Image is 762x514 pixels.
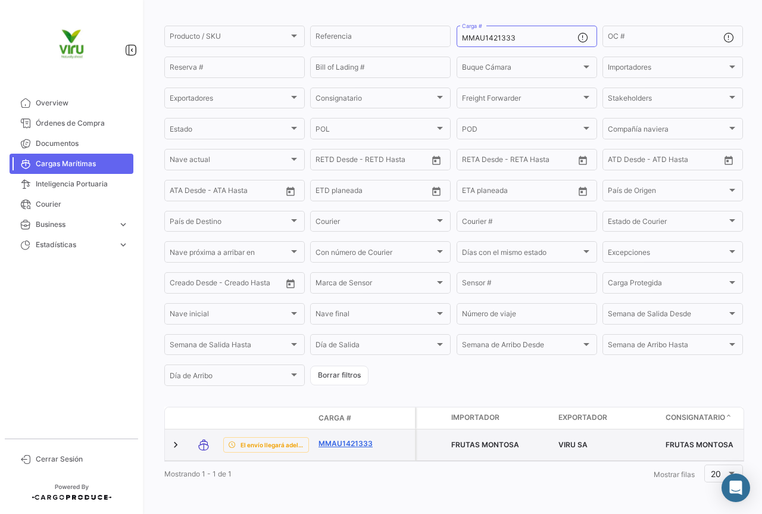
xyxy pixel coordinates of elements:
[36,118,129,129] span: Órdenes de Compra
[427,182,445,200] button: Open calendar
[36,98,129,108] span: Overview
[608,342,727,351] span: Semana de Arribo Hasta
[427,151,445,169] button: Open calendar
[170,96,289,104] span: Exportadores
[10,174,133,194] a: Inteligencia Portuaria
[462,250,581,258] span: Días con el mismo estado
[189,413,218,423] datatable-header-cell: Modo de Transporte
[318,438,380,449] a: MMAU1421333
[720,151,738,169] button: Open calendar
[10,113,133,133] a: Órdenes de Compra
[316,96,435,104] span: Consignatario
[282,182,299,200] button: Open calendar
[316,219,435,228] span: Courier
[608,281,727,289] span: Carga Protegida
[170,34,289,42] span: Producto / SKU
[608,65,727,73] span: Importadores
[345,188,399,197] input: Hasta
[170,188,206,197] input: ATA Desde
[462,96,581,104] span: Freight Forwarder
[462,65,581,73] span: Buque Cámara
[10,194,133,214] a: Courier
[654,157,707,166] input: ATD Hasta
[666,440,733,449] span: FRUTAS MONTOSA
[558,412,607,423] span: Exportador
[316,188,337,197] input: Desde
[282,275,299,292] button: Open calendar
[241,440,304,450] span: El envío llegará adelantado.
[492,157,545,166] input: Hasta
[36,179,129,189] span: Inteligencia Portuaria
[36,199,129,210] span: Courier
[574,151,592,169] button: Open calendar
[310,366,368,385] button: Borrar filtros
[711,469,721,479] span: 20
[170,311,289,320] span: Nave inicial
[42,14,101,74] img: viru.png
[451,440,519,449] span: FRUTAS MONTOSA
[316,250,435,258] span: Con número de Courier
[36,138,129,149] span: Documentos
[316,311,435,320] span: Nave final
[36,219,113,230] span: Business
[451,412,499,423] span: Importador
[170,126,289,135] span: Estado
[608,250,727,258] span: Excepciones
[170,439,182,451] a: Expand/Collapse Row
[36,158,129,169] span: Cargas Marítimas
[492,188,545,197] input: Hasta
[654,470,695,479] span: Mostrar filas
[446,407,554,429] datatable-header-cell: Importador
[316,281,435,289] span: Marca de Sensor
[316,126,435,135] span: POL
[170,281,217,289] input: Creado Desde
[608,219,727,228] span: Estado de Courier
[314,408,385,428] datatable-header-cell: Carga #
[316,157,337,166] input: Desde
[462,188,483,197] input: Desde
[170,250,289,258] span: Nave próxima a arribar en
[10,93,133,113] a: Overview
[218,413,314,423] datatable-header-cell: Estado de Envio
[170,373,289,382] span: Día de Arribo
[462,126,581,135] span: POD
[417,407,446,429] datatable-header-cell: Carga Protegida
[36,239,113,250] span: Estadísticas
[554,407,661,429] datatable-header-cell: Exportador
[316,342,435,351] span: Día de Salida
[226,281,279,289] input: Creado Hasta
[608,157,645,166] input: ATD Desde
[170,157,289,166] span: Nave actual
[666,412,725,423] span: Consignatario
[10,133,133,154] a: Documentos
[608,311,727,320] span: Semana de Salida Desde
[118,219,129,230] span: expand_more
[170,219,289,228] span: País de Destino
[462,157,483,166] input: Desde
[722,473,750,502] div: Abrir Intercom Messenger
[164,469,232,478] span: Mostrando 1 - 1 de 1
[36,454,129,465] span: Cerrar Sesión
[10,154,133,174] a: Cargas Marítimas
[608,96,727,104] span: Stakeholders
[170,342,289,351] span: Semana de Salida Hasta
[118,239,129,250] span: expand_more
[608,188,727,197] span: País de Origen
[558,440,588,449] span: VIRU SA
[462,342,581,351] span: Semana de Arribo Desde
[318,413,351,423] span: Carga #
[574,182,592,200] button: Open calendar
[214,188,268,197] input: ATA Hasta
[608,126,727,135] span: Compañía naviera
[385,413,415,423] datatable-header-cell: Póliza
[345,157,399,166] input: Hasta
